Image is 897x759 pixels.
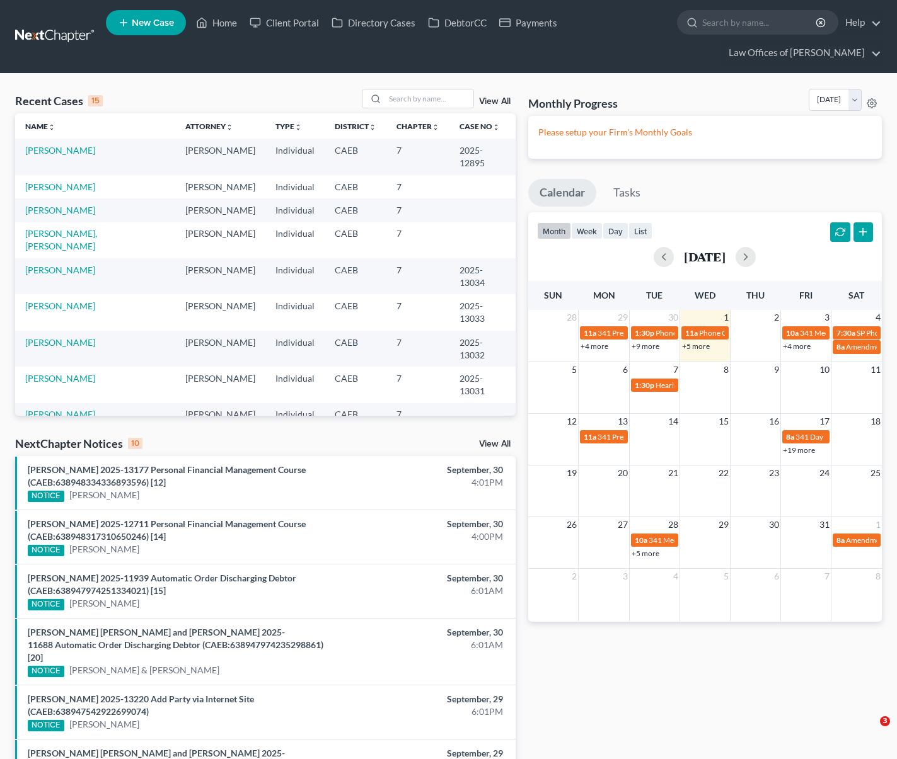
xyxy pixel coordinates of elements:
[799,290,813,300] span: Fri
[717,465,730,481] span: 22
[616,310,629,325] span: 29
[265,403,325,426] td: Individual
[132,18,174,28] span: New Case
[565,517,578,532] span: 26
[325,222,386,258] td: CAEB
[25,300,95,311] a: [PERSON_NAME]
[25,122,55,131] a: Nameunfold_more
[874,569,882,584] span: 8
[422,11,493,34] a: DebtorCC
[685,328,698,338] span: 11a
[48,123,55,131] i: unfold_more
[25,228,97,251] a: [PERSON_NAME], [PERSON_NAME]
[667,414,680,429] span: 14
[335,122,376,131] a: Districtunfold_more
[265,258,325,294] td: Individual
[386,294,449,330] td: 7
[185,122,233,131] a: Attorneyunfold_more
[598,432,700,442] span: 341 Prep for [PERSON_NAME]
[265,222,325,258] td: Individual
[880,716,890,726] span: 3
[570,362,578,377] span: 5
[839,11,881,34] a: Help
[667,465,680,481] span: 21
[396,122,439,131] a: Chapterunfold_more
[28,720,64,731] div: NOTICE
[783,341,811,351] a: +4 more
[823,310,831,325] span: 3
[616,414,629,429] span: 13
[275,122,302,131] a: Typeunfold_more
[528,96,618,111] h3: Monthly Progress
[325,258,386,294] td: CAEB
[226,123,233,131] i: unfold_more
[25,205,95,215] a: [PERSON_NAME]
[722,362,730,377] span: 8
[265,175,325,198] td: Individual
[584,432,596,442] span: 11a
[325,198,386,222] td: CAEB
[632,341,659,351] a: +9 more
[493,11,564,34] a: Payments
[325,367,386,402] td: CAEB
[603,222,628,239] button: day
[874,310,882,325] span: 4
[722,42,881,64] a: Law Offices of [PERSON_NAME]
[386,175,449,198] td: 7
[773,569,780,584] span: 6
[479,440,511,448] a: View All
[722,310,730,325] span: 1
[175,258,265,294] td: [PERSON_NAME]
[353,705,503,718] div: 6:01PM
[746,290,765,300] span: Thu
[544,290,562,300] span: Sun
[796,432,823,442] span: 341 Day
[783,445,815,455] a: +19 more
[353,530,503,543] div: 4:00PM
[773,362,780,377] span: 9
[565,414,578,429] span: 12
[88,95,103,106] div: 15
[616,465,629,481] span: 20
[460,122,500,131] a: Case Nounfold_more
[571,222,603,239] button: week
[449,258,516,294] td: 2025-13034
[175,403,265,426] td: [PERSON_NAME]
[325,294,386,330] td: CAEB
[265,294,325,330] td: Individual
[175,294,265,330] td: [PERSON_NAME]
[635,535,647,545] span: 10a
[175,175,265,198] td: [PERSON_NAME]
[175,331,265,367] td: [PERSON_NAME]
[622,362,629,377] span: 6
[649,535,829,545] span: 341 Meeting for [PERSON_NAME] & [PERSON_NAME]
[69,543,139,556] a: [PERSON_NAME]
[684,250,726,263] h2: [DATE]
[635,380,654,390] span: 1:30p
[538,126,872,139] p: Please setup your Firm's Monthly Goals
[28,545,64,556] div: NOTICE
[69,664,219,676] a: [PERSON_NAME] & [PERSON_NAME]
[175,222,265,258] td: [PERSON_NAME]
[449,367,516,402] td: 2025-13031
[369,123,376,131] i: unfold_more
[15,436,142,451] div: NextChapter Notices
[537,222,571,239] button: month
[449,294,516,330] td: 2025-13033
[869,465,882,481] span: 25
[69,718,139,731] a: [PERSON_NAME]
[786,328,799,338] span: 10a
[265,367,325,402] td: Individual
[325,11,422,34] a: Directory Cases
[353,476,503,489] div: 4:01PM
[628,222,652,239] button: list
[773,310,780,325] span: 2
[243,11,325,34] a: Client Portal
[432,123,439,131] i: unfold_more
[622,569,629,584] span: 3
[823,569,831,584] span: 7
[786,432,794,442] span: 8a
[353,639,503,651] div: 6:01AM
[25,373,95,384] a: [PERSON_NAME]
[722,569,730,584] span: 5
